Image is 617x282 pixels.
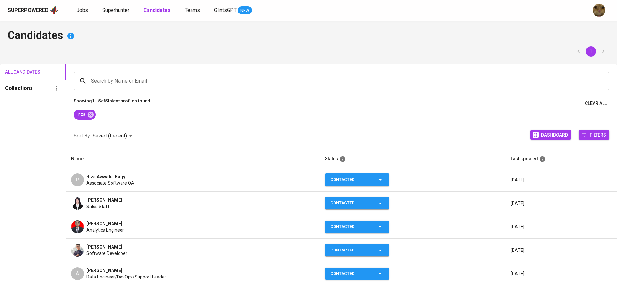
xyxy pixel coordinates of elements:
span: [PERSON_NAME] [86,197,122,203]
button: Contacted [325,268,389,280]
span: NEW [238,7,252,14]
button: Contacted [325,244,389,257]
b: 5 [105,98,108,103]
span: Data Engineer/DevOps/Support Leader [86,274,166,280]
p: [DATE] [511,177,612,183]
span: [PERSON_NAME] [86,244,122,250]
span: Associate Software QA [86,180,134,186]
span: [PERSON_NAME] [86,267,122,274]
span: Sales Staff [86,203,110,210]
span: Clear All [585,100,607,108]
img: fc46c1267b6ca5d00afd035de72ae58a.jpg [71,244,84,257]
nav: pagination navigation [573,46,609,57]
p: [DATE] [511,247,612,253]
button: Contacted [325,173,389,186]
th: Name [66,150,320,168]
span: All Candidates [5,68,32,76]
button: Dashboard [530,130,571,140]
a: Superhunter [102,6,130,14]
button: Contacted [325,197,389,209]
img: 3dd0f1336db3cd2d2f87d4736735eb05.jpeg [71,197,84,210]
span: Software Developer [86,250,127,257]
span: Teams [185,7,200,13]
img: app logo [50,5,58,15]
a: Jobs [76,6,89,14]
span: Riza Awwalul Baqy [86,173,125,180]
a: Superpoweredapp logo [8,5,58,15]
span: Jobs [76,7,88,13]
p: [DATE] [511,200,612,207]
span: Superhunter [102,7,129,13]
div: Saved (Recent) [93,130,135,142]
span: Filters [590,130,606,139]
b: 1 - 5 [92,98,101,103]
span: GlintsGPT [214,7,237,13]
h4: Candidates [8,28,609,44]
img: 1ced0049f30339aba4fded21e8668185.jpg [71,220,84,233]
a: GlintsGPT NEW [214,6,252,14]
div: Contacted [330,197,366,209]
div: Contacted [330,221,366,233]
p: Saved (Recent) [93,132,127,140]
p: [DATE] [511,224,612,230]
a: Teams [185,6,201,14]
span: Analytics Engineer [86,227,124,233]
div: Contacted [330,268,366,280]
div: A [71,267,84,280]
button: Contacted [325,221,389,233]
button: page 1 [586,46,596,57]
div: Contacted [330,173,366,186]
th: Last Updated [505,150,617,168]
span: riza [74,111,89,118]
b: Candidates [143,7,171,13]
span: Dashboard [541,130,568,139]
span: [PERSON_NAME] [86,220,122,227]
a: Candidates [143,6,172,14]
p: [DATE] [511,270,612,277]
div: R [71,173,84,186]
div: Contacted [330,244,366,257]
button: Clear All [582,98,609,110]
div: Superpowered [8,7,49,14]
th: Status [320,150,505,168]
img: ec6c0910-f960-4a00-a8f8-c5744e41279e.jpg [593,4,605,17]
p: Showing of talent profiles found [74,98,150,110]
div: riza [74,110,96,120]
button: Filters [579,130,609,140]
h6: Collections [5,84,33,93]
p: Sort By [74,132,90,140]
